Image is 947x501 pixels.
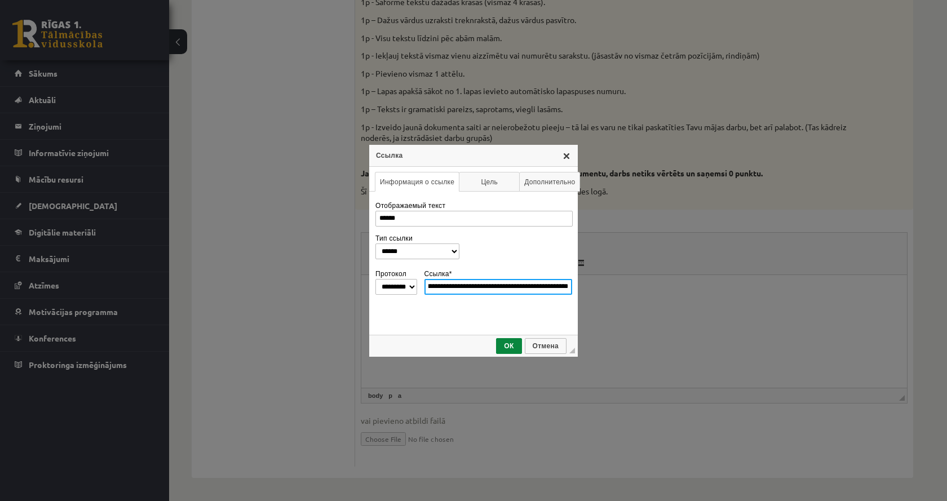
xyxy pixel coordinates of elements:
[459,172,520,192] a: Цель
[562,151,571,160] a: Закрыть
[369,145,578,167] div: Ссылка
[525,338,567,354] a: Отмена
[375,234,413,242] label: Тип ссылки
[496,338,521,354] a: ОК
[424,270,452,278] label: Ссылка
[11,11,534,23] body: Визуальный текстовый редактор, wiswyg-editor-user-answer-47433875717020
[375,197,572,332] div: Информация о ссылке
[519,172,580,192] a: Дополнительно
[569,348,575,353] div: Перетащите для изменения размера
[375,202,445,210] label: Отображаемый текст
[375,270,406,278] label: Протокол
[526,342,565,350] span: Отмена
[375,172,459,192] a: Информация о ссылке
[497,342,520,350] span: ОК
